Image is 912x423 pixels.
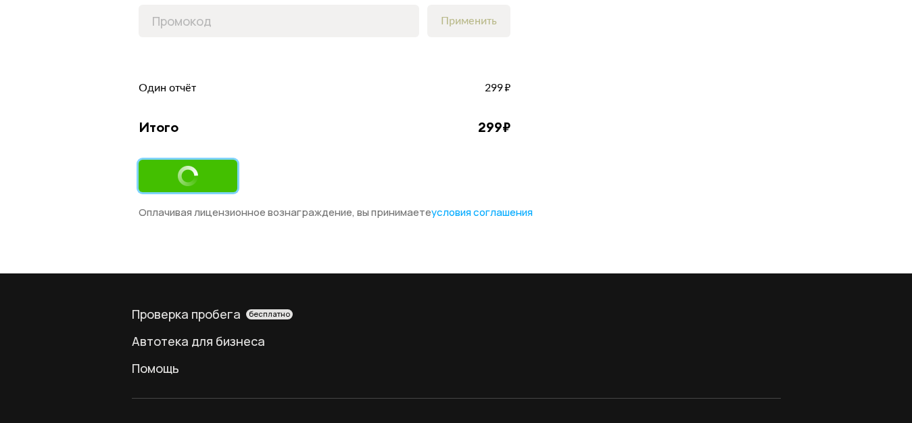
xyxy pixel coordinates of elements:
[139,81,196,95] span: Один отчёт
[139,118,178,136] div: Итого
[132,306,781,322] div: Проверка пробега
[139,205,533,219] span: Оплачивая лицензионное вознаграждение, вы принимаете
[441,16,497,26] span: Применить
[427,5,510,37] button: Применить
[431,206,533,219] a: условия соглашения
[431,205,533,219] span: условия соглашения
[132,360,781,376] a: Помощь
[485,81,510,95] span: 299 ₽
[139,5,419,37] input: Промокод
[132,333,781,349] a: Автотека для бизнеса
[249,309,290,319] span: бесплатно
[132,306,781,322] a: Проверка пробегабесплатно
[478,118,510,136] div: 299 ₽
